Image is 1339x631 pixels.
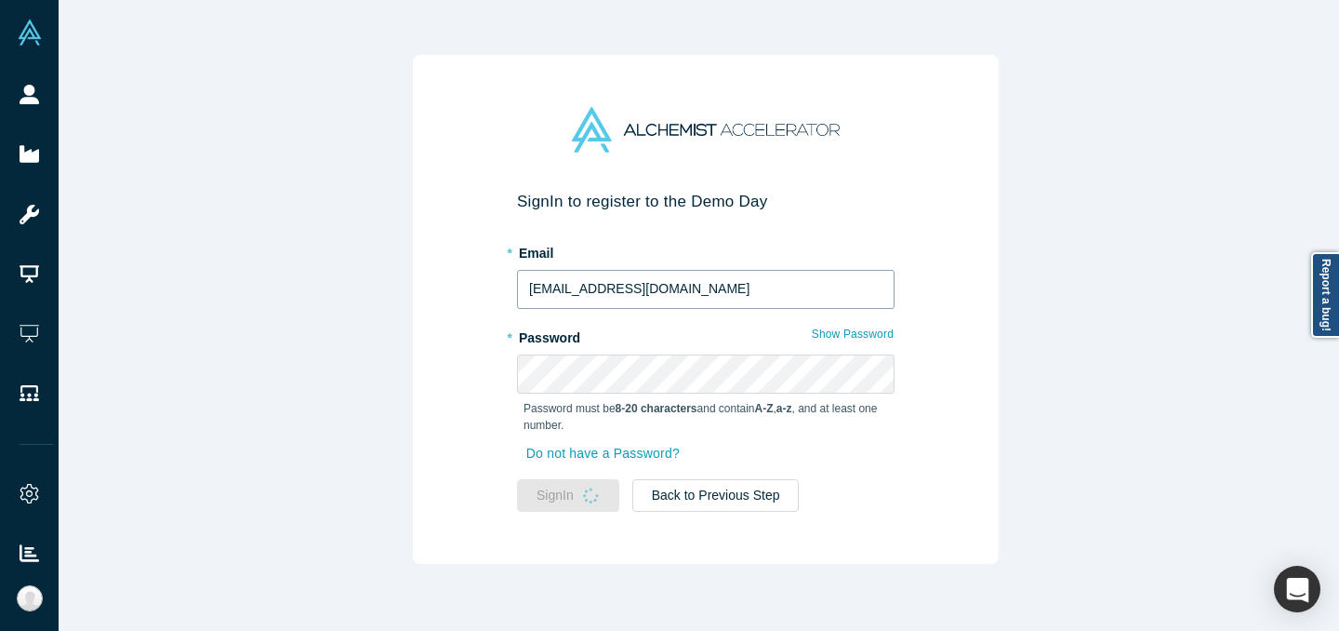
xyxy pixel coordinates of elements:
[755,402,774,415] strong: A-Z
[811,322,895,346] button: Show Password
[17,585,43,611] img: Ally Hoang's Account
[517,479,619,512] button: SignIn
[776,402,792,415] strong: a-z
[524,437,699,470] a: Do not have a Password?
[524,400,888,434] p: Password must be and contain , , and at least one number.
[1311,252,1339,338] a: Report a bug!
[517,322,895,348] label: Password
[517,192,895,211] h2: Sign In to register to the Demo Day
[17,20,43,46] img: Alchemist Vault Logo
[517,237,895,263] label: Email
[632,479,800,512] button: Back to Previous Step
[616,402,697,415] strong: 8-20 characters
[572,107,840,153] img: Alchemist Accelerator Logo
